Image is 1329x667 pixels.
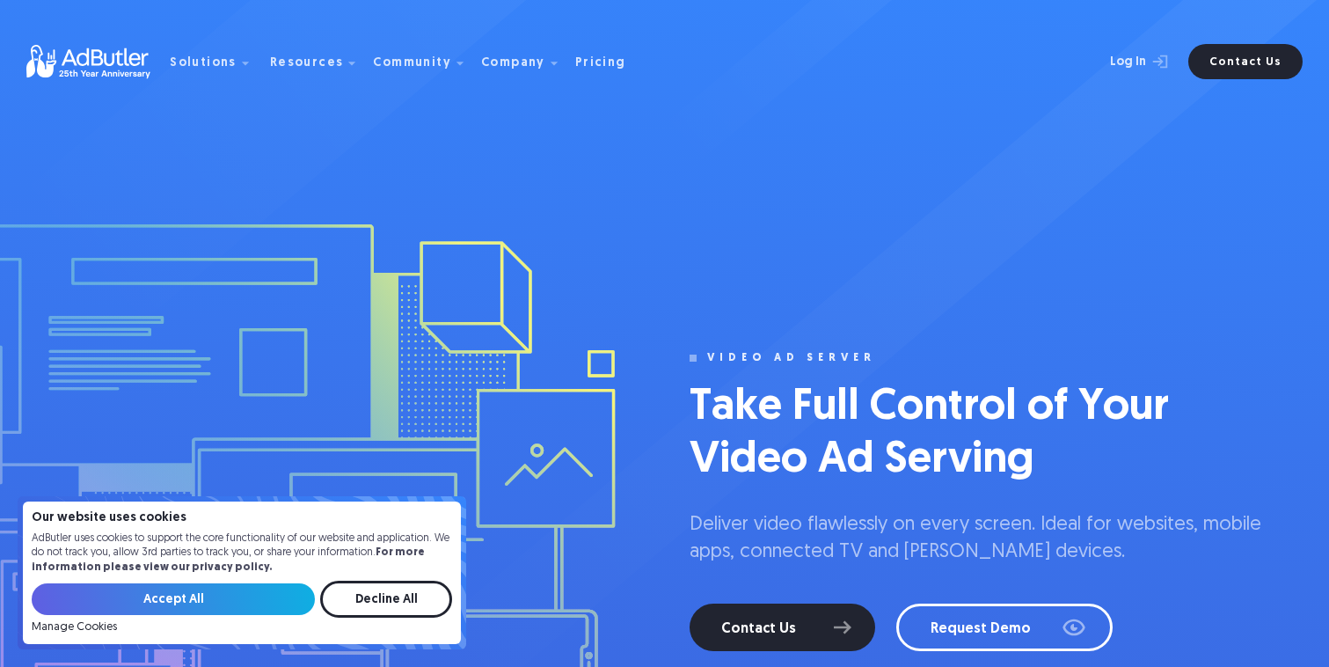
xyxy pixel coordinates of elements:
[575,57,626,70] div: Pricing
[32,512,452,524] h4: Our website uses cookies
[320,581,452,618] input: Decline All
[896,604,1113,651] a: Request Demo
[1188,44,1303,79] a: Contact Us
[481,57,545,70] div: Company
[1063,44,1178,79] a: Log In
[32,621,117,634] a: Manage Cookies
[690,604,875,651] a: Contact Us
[707,352,876,364] div: video ad server
[32,531,452,575] p: AdButler uses cookies to support the core functionality of our website and application. We do not...
[690,382,1217,487] h1: Take Full Control of Your Video Ad Serving
[32,583,315,615] input: Accept All
[373,57,451,70] div: Community
[270,57,344,70] div: Resources
[690,512,1301,567] p: Deliver video flawlessly on every screen. Ideal for websites, mobile apps, connected TV and [PERS...
[575,54,640,70] a: Pricing
[170,57,237,70] div: Solutions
